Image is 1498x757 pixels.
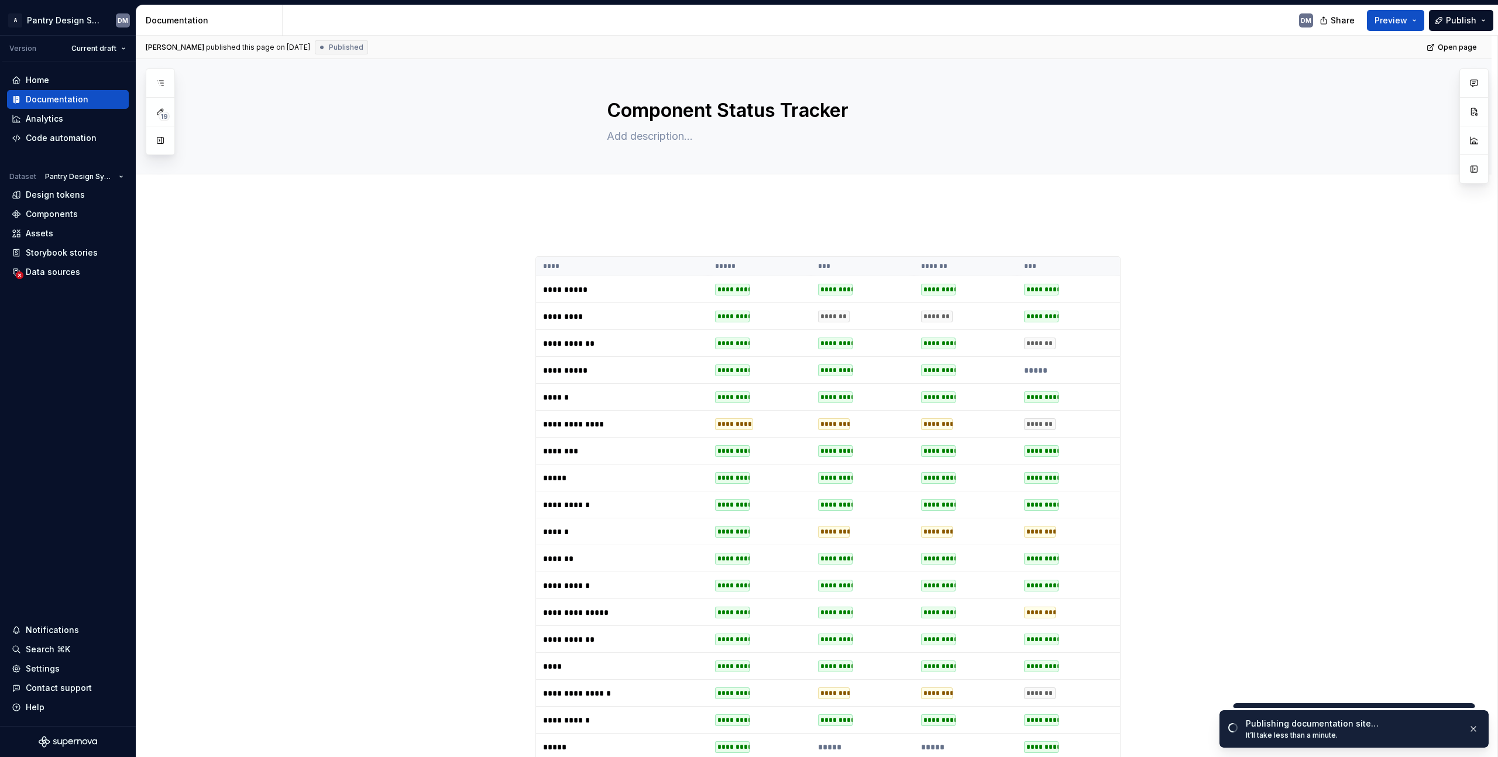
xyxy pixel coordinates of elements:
div: It’ll take less than a minute. [1246,731,1459,740]
a: Assets [7,224,129,243]
span: Pantry Design System [45,172,114,181]
a: Design tokens [7,185,129,204]
div: Dataset [9,172,36,181]
button: Share [1314,10,1362,31]
button: Preview [1367,10,1424,31]
a: Settings [7,659,129,678]
button: APantry Design SystemDM [2,8,133,33]
span: 19 [159,112,170,121]
div: Design tokens [26,189,85,201]
div: Contact support [26,682,92,694]
button: Publish [1429,10,1493,31]
a: Components [7,205,129,223]
button: Contact support [7,679,129,697]
a: Analytics [7,109,129,128]
div: Storybook stories [26,247,98,259]
div: Settings [26,663,60,675]
a: Storybook stories [7,243,129,262]
span: Share [1331,15,1355,26]
button: Search ⌘K [7,640,129,659]
span: Preview [1375,15,1407,26]
span: Open page [1438,43,1477,52]
div: DM [118,16,128,25]
div: A [8,13,22,27]
div: Data sources [26,266,80,278]
a: Documentation [7,90,129,109]
a: Home [7,71,129,90]
span: Current draft [71,44,116,53]
div: Notifications [26,624,79,636]
div: Assets [26,228,53,239]
a: Open page [1423,39,1482,56]
div: Documentation [146,15,277,26]
div: Version [9,44,36,53]
a: Data sources [7,263,129,281]
button: Pantry Design System [40,168,129,185]
div: Search ⌘K [26,644,70,655]
div: Help [26,701,44,713]
button: Current draft [66,40,131,57]
div: DM [1301,16,1311,25]
div: Pantry Design System [27,15,102,26]
svg: Supernova Logo [39,736,97,748]
button: Notifications [7,621,129,639]
button: Help [7,698,129,717]
div: Documentation [26,94,88,105]
span: Published [329,43,363,52]
div: Components [26,208,78,220]
div: Publishing documentation site… [1246,718,1459,730]
div: Code automation [26,132,97,144]
div: Home [26,74,49,86]
span: Publish [1446,15,1476,26]
div: published this page on [DATE] [206,43,310,52]
textarea: Component Status Tracker [604,97,1047,125]
span: [PERSON_NAME] [146,43,204,52]
a: Code automation [7,129,129,147]
div: Analytics [26,113,63,125]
